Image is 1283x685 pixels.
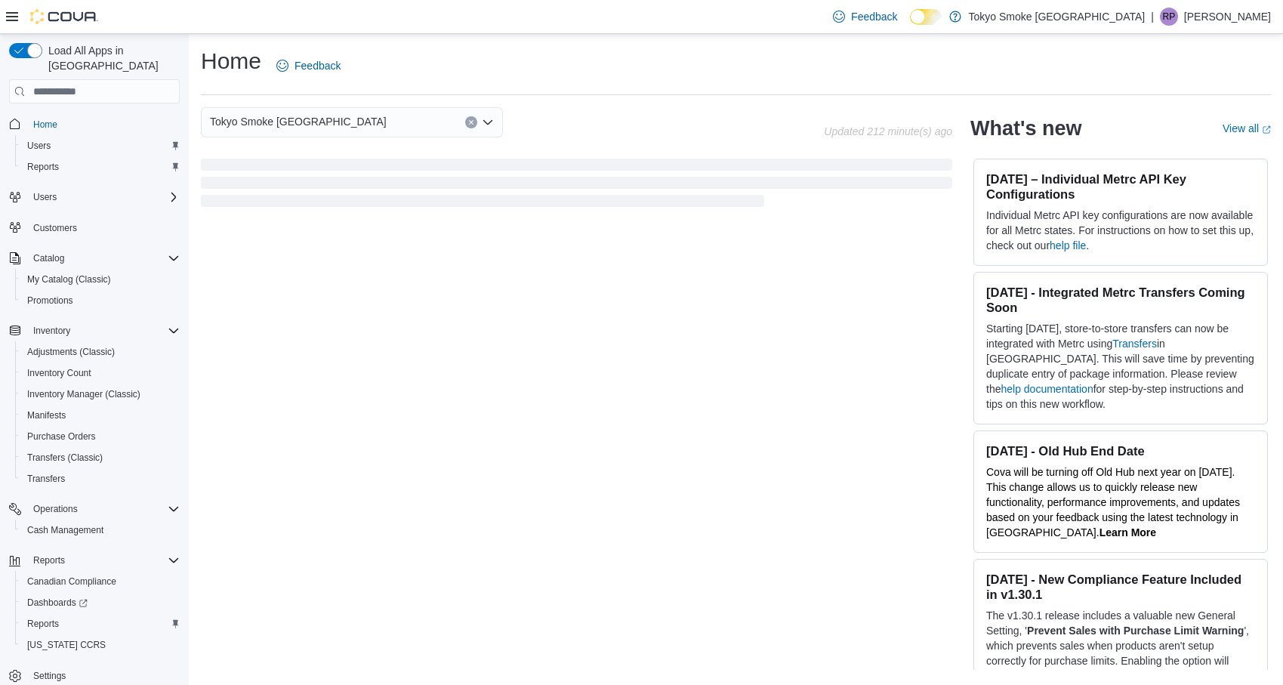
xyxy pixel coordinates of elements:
[21,406,72,424] a: Manifests
[27,551,71,569] button: Reports
[824,125,952,137] p: Updated 212 minute(s) ago
[27,346,115,358] span: Adjustments (Classic)
[27,322,76,340] button: Inventory
[15,634,186,656] button: [US_STATE] CCRS
[27,116,63,134] a: Home
[27,218,180,237] span: Customers
[27,114,180,133] span: Home
[910,9,942,25] input: Dark Mode
[27,430,96,443] span: Purchase Orders
[21,292,180,310] span: Promotions
[27,597,88,609] span: Dashboards
[986,443,1255,458] h3: [DATE] - Old Hub End Date
[21,449,180,467] span: Transfers (Classic)
[27,551,180,569] span: Reports
[986,285,1255,315] h3: [DATE] - Integrated Metrc Transfers Coming Soon
[33,191,57,203] span: Users
[27,618,59,630] span: Reports
[21,270,180,289] span: My Catalog (Classic)
[21,292,79,310] a: Promotions
[21,636,180,654] span: Washington CCRS
[3,320,186,341] button: Inventory
[15,363,186,384] button: Inventory Count
[27,188,180,206] span: Users
[21,270,117,289] a: My Catalog (Classic)
[21,406,180,424] span: Manifests
[15,405,186,426] button: Manifests
[21,636,112,654] a: [US_STATE] CCRS
[21,427,102,446] a: Purchase Orders
[27,295,73,307] span: Promotions
[21,615,65,633] a: Reports
[33,503,78,515] span: Operations
[986,466,1240,538] span: Cova will be turning off Old Hub next year on [DATE]. This change allows us to quickly release ne...
[33,222,77,234] span: Customers
[986,321,1255,412] p: Starting [DATE], store-to-store transfers can now be integrated with Metrc using in [GEOGRAPHIC_D...
[986,208,1255,253] p: Individual Metrc API key configurations are now available for all Metrc states. For instructions ...
[827,2,903,32] a: Feedback
[33,252,64,264] span: Catalog
[3,550,186,571] button: Reports
[27,500,84,518] button: Operations
[1223,122,1271,134] a: View allExternal link
[1099,526,1156,538] a: Learn More
[3,498,186,520] button: Operations
[15,520,186,541] button: Cash Management
[970,116,1081,140] h2: What's new
[295,58,341,73] span: Feedback
[27,249,180,267] span: Catalog
[21,137,180,155] span: Users
[27,524,103,536] span: Cash Management
[21,470,71,488] a: Transfers
[21,594,180,612] span: Dashboards
[27,367,91,379] span: Inventory Count
[910,25,911,26] span: Dark Mode
[201,162,952,210] span: Loading
[27,161,59,173] span: Reports
[15,571,186,592] button: Canadian Compliance
[27,473,65,485] span: Transfers
[21,615,180,633] span: Reports
[21,521,180,539] span: Cash Management
[27,409,66,421] span: Manifests
[27,188,63,206] button: Users
[210,113,387,131] span: Tokyo Smoke [GEOGRAPHIC_DATA]
[3,248,186,269] button: Catalog
[270,51,347,81] a: Feedback
[27,219,83,237] a: Customers
[21,137,57,155] a: Users
[3,113,186,134] button: Home
[969,8,1146,26] p: Tokyo Smoke [GEOGRAPHIC_DATA]
[21,343,121,361] a: Adjustments (Classic)
[986,572,1255,602] h3: [DATE] - New Compliance Feature Included in v1.30.1
[851,9,897,24] span: Feedback
[1184,8,1271,26] p: [PERSON_NAME]
[15,592,186,613] a: Dashboards
[201,46,261,76] h1: Home
[15,426,186,447] button: Purchase Orders
[27,140,51,152] span: Users
[27,666,180,685] span: Settings
[21,364,180,382] span: Inventory Count
[15,341,186,363] button: Adjustments (Classic)
[27,667,72,685] a: Settings
[21,364,97,382] a: Inventory Count
[21,521,109,539] a: Cash Management
[3,187,186,208] button: Users
[33,670,66,682] span: Settings
[30,9,98,24] img: Cova
[21,572,180,591] span: Canadian Compliance
[15,269,186,290] button: My Catalog (Classic)
[15,468,186,489] button: Transfers
[21,470,180,488] span: Transfers
[1160,8,1178,26] div: Ruchit Patel
[21,572,122,591] a: Canadian Compliance
[15,613,186,634] button: Reports
[15,384,186,405] button: Inventory Manager (Classic)
[1112,338,1157,350] a: Transfers
[33,325,70,337] span: Inventory
[986,171,1255,202] h3: [DATE] – Individual Metrc API Key Configurations
[21,158,180,176] span: Reports
[27,322,180,340] span: Inventory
